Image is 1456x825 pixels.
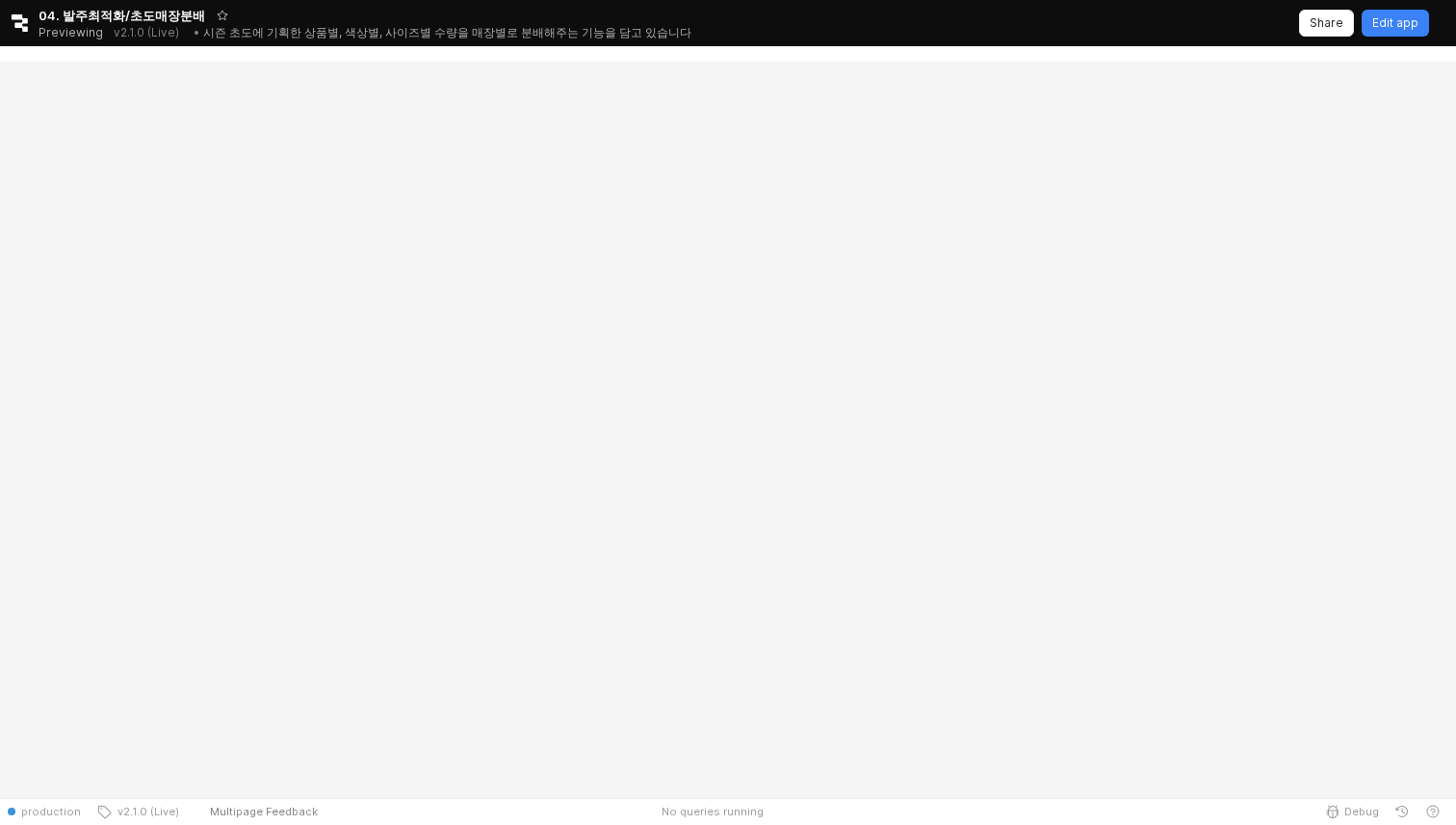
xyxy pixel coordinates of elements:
button: Add app to favorites [213,6,232,25]
button: Releases and History [103,19,190,46]
button: Share app [1299,10,1354,37]
p: Edit app [1372,15,1418,31]
button: Edit app [1362,10,1429,37]
span: Previewing [39,23,103,42]
p: Multipage Feedback [210,804,318,819]
button: v2.1.0 (Live) [89,798,187,825]
button: Debug [1317,798,1387,825]
p: Share [1310,15,1343,31]
p: v2.1.0 (Live) [114,25,179,40]
span: 시즌 초도에 기획한 상품별, 색상별, 사이즈별 수량을 매장별로 분배해주는 기능을 담고 있습니다 [203,25,691,39]
button: Help [1417,798,1448,825]
button: Reset app state [767,806,787,817]
button: History [1387,798,1417,825]
span: • [194,25,200,39]
span: No queries running [662,804,764,819]
span: 04. 발주최적화/초도매장분배 [39,6,205,25]
span: Debug [1344,804,1379,819]
span: production [21,804,81,819]
span: v2.1.0 (Live) [112,804,179,819]
div: Previewing v2.1.0 (Live) [39,19,190,46]
button: Multipage Feedback [187,798,325,825]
